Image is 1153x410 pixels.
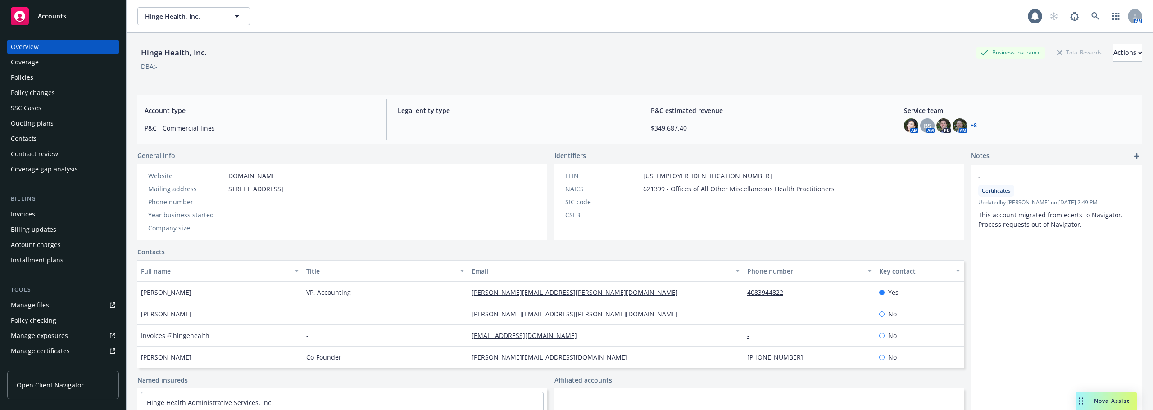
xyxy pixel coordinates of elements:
a: - [747,331,757,340]
div: Actions [1113,44,1142,61]
div: Overview [11,40,39,54]
div: Quoting plans [11,116,54,131]
a: Search [1086,7,1104,25]
span: Service team [904,106,1135,115]
div: Account charges [11,238,61,252]
span: No [888,309,897,319]
a: Hinge Health Administrative Services, Inc. [147,398,273,407]
span: Notes [971,151,990,162]
div: Contacts [11,131,37,146]
div: Email [472,266,730,276]
button: Actions [1113,44,1142,62]
span: 621399 - Offices of All Other Miscellaneous Health Practitioners [643,184,835,194]
div: Full name [141,266,289,276]
div: DBA: - [141,62,158,71]
a: SSC Cases [7,101,119,115]
a: [PERSON_NAME][EMAIL_ADDRESS][PERSON_NAME][DOMAIN_NAME] [472,288,685,297]
a: Switch app [1107,7,1125,25]
span: Nova Assist [1094,397,1130,405]
a: Policy checking [7,313,119,328]
div: -CertificatesUpdatedby [PERSON_NAME] on [DATE] 2:49 PMThis account migrated from ecerts to Naviga... [971,165,1142,236]
a: Quoting plans [7,116,119,131]
div: Tools [7,285,119,294]
a: Policies [7,70,119,85]
span: Hinge Health, Inc. [145,12,223,21]
a: Coverage [7,55,119,69]
div: Mailing address [148,184,222,194]
div: Invoices [11,207,35,221]
span: $349,687.40 [651,123,882,133]
button: Key contact [876,260,964,282]
span: General info [137,151,175,160]
span: No [888,331,897,340]
button: Email [468,260,744,282]
span: Open Client Navigator [17,380,84,390]
div: Coverage [11,55,39,69]
div: FEIN [565,171,640,180]
a: Named insureds [137,375,188,385]
a: Report a Bug [1066,7,1084,25]
a: Contacts [7,131,119,146]
a: Affiliated accounts [554,375,612,385]
span: [STREET_ADDRESS] [226,184,283,194]
a: Coverage gap analysis [7,162,119,176]
div: Title [306,266,454,276]
a: Overview [7,40,119,54]
img: photo [953,118,967,133]
span: BS [924,121,931,131]
a: [PHONE_NUMBER] [747,353,810,361]
a: Manage certificates [7,344,119,358]
a: [PERSON_NAME][EMAIL_ADDRESS][DOMAIN_NAME] [472,353,635,361]
a: Manage files [7,298,119,312]
div: Billing updates [11,222,56,237]
span: - [306,331,309,340]
div: Policy checking [11,313,56,328]
img: photo [936,118,951,133]
a: Contract review [7,147,119,161]
span: P&C estimated revenue [651,106,882,115]
div: Manage exposures [11,329,68,343]
span: No [888,352,897,362]
span: - [226,210,228,220]
button: Nova Assist [1076,392,1137,410]
div: Drag to move [1076,392,1087,410]
span: [US_EMPLOYER_IDENTIFICATION_NUMBER] [643,171,772,180]
span: - [643,197,645,207]
div: Hinge Health, Inc. [137,47,210,59]
div: Key contact [879,266,950,276]
span: Certificates [982,187,1011,195]
button: Title [303,260,468,282]
span: [PERSON_NAME] [141,288,191,297]
span: Legal entity type [398,106,629,115]
span: Invoices @hingehealth [141,331,209,340]
span: - [978,172,1112,182]
div: Policy changes [11,86,55,100]
div: Website [148,171,222,180]
span: This account migrated from ecerts to Navigator. Process requests out of Navigator. [978,211,1125,229]
a: Invoices [7,207,119,221]
div: CSLB [565,210,640,220]
a: [PERSON_NAME][EMAIL_ADDRESS][PERSON_NAME][DOMAIN_NAME] [472,310,685,318]
div: Contract review [11,147,58,161]
span: Identifiers [554,151,586,160]
span: - [226,197,228,207]
span: - [306,309,309,319]
a: 4083944822 [747,288,790,297]
div: Business Insurance [976,47,1045,58]
div: SSC Cases [11,101,41,115]
a: Policy changes [7,86,119,100]
button: Hinge Health, Inc. [137,7,250,25]
span: [PERSON_NAME] [141,352,191,362]
span: Manage exposures [7,329,119,343]
span: VP, Accounting [306,288,351,297]
div: Manage files [11,298,49,312]
div: Phone number [148,197,222,207]
div: Installment plans [11,253,64,267]
div: Coverage gap analysis [11,162,78,176]
span: Co-Founder [306,352,341,362]
a: [EMAIL_ADDRESS][DOMAIN_NAME] [472,331,584,340]
div: Phone number [747,266,862,276]
span: Yes [888,288,899,297]
a: Billing updates [7,222,119,237]
span: - [226,223,228,233]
